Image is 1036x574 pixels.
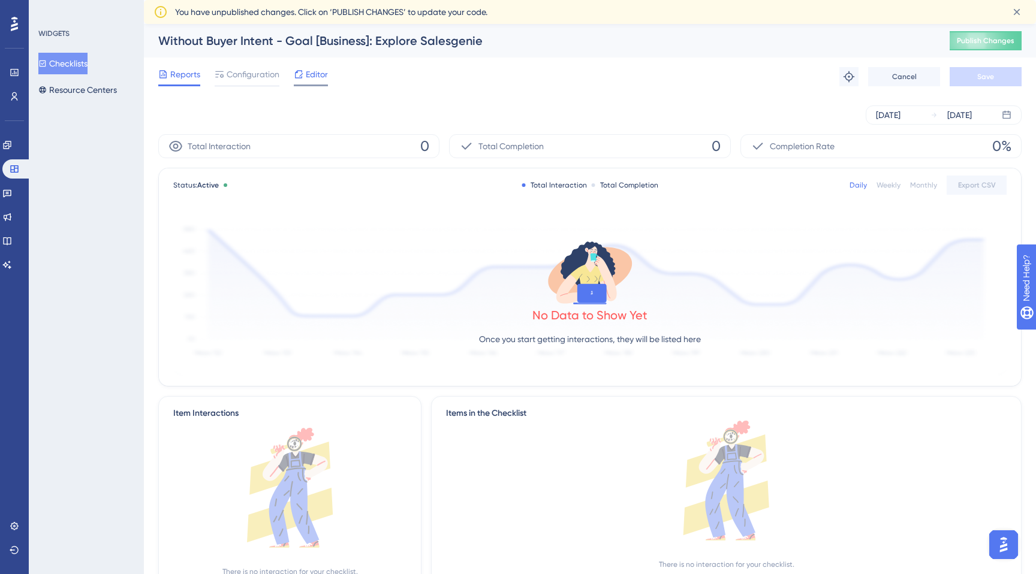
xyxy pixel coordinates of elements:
[446,406,1007,421] div: Items in the Checklist
[478,139,544,153] span: Total Completion
[977,72,994,81] span: Save
[947,108,972,122] div: [DATE]
[947,176,1007,195] button: Export CSV
[850,180,867,190] div: Daily
[227,67,279,81] span: Configuration
[868,67,940,86] button: Cancel
[28,3,75,17] span: Need Help?
[173,180,219,190] span: Status:
[158,32,920,49] div: Without Buyer Intent - Goal [Business]: Explore Salesgenie
[957,36,1014,46] span: Publish Changes
[992,137,1011,156] span: 0%
[950,67,1022,86] button: Save
[522,180,587,190] div: Total Interaction
[712,137,721,156] span: 0
[479,332,701,346] p: Once you start getting interactions, they will be listed here
[592,180,658,190] div: Total Completion
[38,53,88,74] button: Checklists
[170,67,200,81] span: Reports
[770,139,835,153] span: Completion Rate
[892,72,917,81] span: Cancel
[659,560,794,569] div: There is no interaction for your checklist.
[173,406,239,421] div: Item Interactions
[306,67,328,81] span: Editor
[877,180,901,190] div: Weekly
[175,5,487,19] span: You have unpublished changes. Click on ‘PUBLISH CHANGES’ to update your code.
[958,180,996,190] span: Export CSV
[532,307,648,324] div: No Data to Show Yet
[38,79,117,101] button: Resource Centers
[876,108,901,122] div: [DATE]
[38,29,70,38] div: WIDGETS
[910,180,937,190] div: Monthly
[950,31,1022,50] button: Publish Changes
[197,181,219,189] span: Active
[188,139,251,153] span: Total Interaction
[986,527,1022,563] iframe: UserGuiding AI Assistant Launcher
[420,137,429,156] span: 0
